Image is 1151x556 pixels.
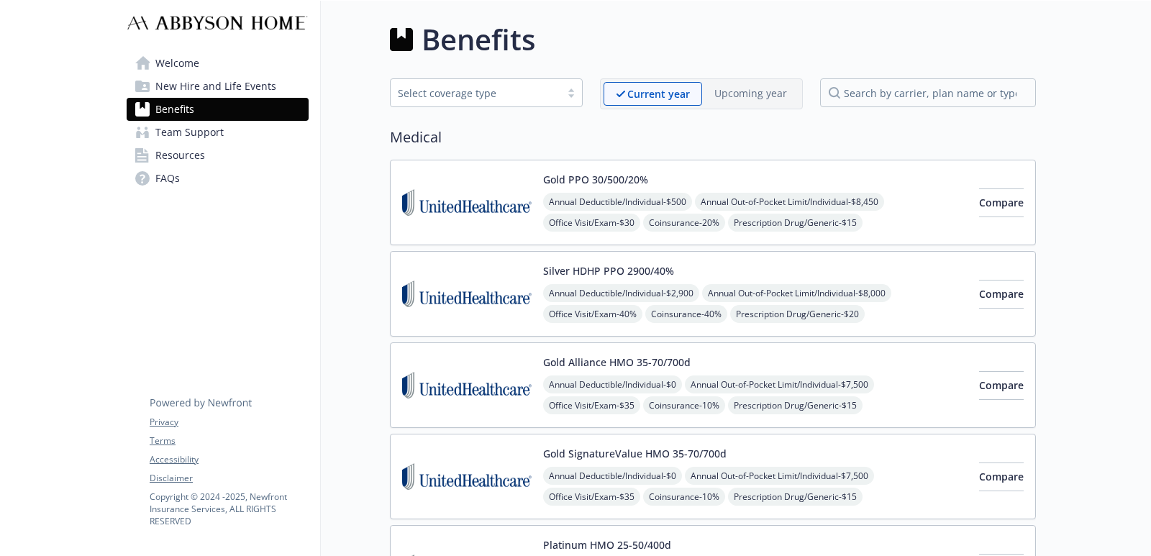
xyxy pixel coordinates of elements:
img: United Healthcare Insurance Company carrier logo [402,263,532,324]
a: Resources [127,144,309,167]
span: Prescription Drug/Generic - $15 [728,488,863,506]
span: Annual Deductible/Individual - $0 [543,375,682,393]
button: Gold SignatureValue HMO 35-70/700d [543,446,727,461]
span: Prescription Drug/Generic - $20 [730,305,865,323]
button: Compare [979,462,1024,491]
span: Annual Deductible/Individual - $0 [543,467,682,485]
img: United Healthcare Insurance Company carrier logo [402,172,532,233]
span: Coinsurance - 10% [643,396,725,414]
button: Compare [979,371,1024,400]
span: Office Visit/Exam - $35 [543,488,640,506]
h1: Benefits [422,18,535,61]
button: Platinum HMO 25-50/400d [543,537,671,552]
span: Compare [979,378,1024,392]
span: New Hire and Life Events [155,75,276,98]
span: Coinsurance - 10% [643,488,725,506]
a: Terms [150,434,308,447]
span: Annual Out-of-Pocket Limit/Individual - $7,500 [685,467,874,485]
button: Gold PPO 30/500/20% [543,172,648,187]
div: Select coverage type [398,86,553,101]
p: Upcoming year [714,86,787,101]
span: Annual Out-of-Pocket Limit/Individual - $8,000 [702,284,891,302]
span: Annual Out-of-Pocket Limit/Individual - $7,500 [685,375,874,393]
span: Compare [979,287,1024,301]
span: Prescription Drug/Generic - $15 [728,214,863,232]
button: Gold Alliance HMO 35-70/700d [543,355,691,370]
a: Benefits [127,98,309,121]
img: United Healthcare Insurance Company carrier logo [402,355,532,416]
span: Annual Deductible/Individual - $2,900 [543,284,699,302]
span: Prescription Drug/Generic - $15 [728,396,863,414]
span: Compare [979,470,1024,483]
img: United Healthcare Insurance Company carrier logo [402,446,532,507]
span: Benefits [155,98,194,121]
button: Silver HDHP PPO 2900/40% [543,263,674,278]
span: Coinsurance - 20% [643,214,725,232]
span: Compare [979,196,1024,209]
a: New Hire and Life Events [127,75,309,98]
span: Office Visit/Exam - 40% [543,305,642,323]
span: Team Support [155,121,224,144]
a: Welcome [127,52,309,75]
span: Annual Deductible/Individual - $500 [543,193,692,211]
span: FAQs [155,167,180,190]
span: Upcoming year [702,82,799,106]
span: Welcome [155,52,199,75]
h2: Medical [390,127,1036,148]
button: Compare [979,188,1024,217]
button: Compare [979,280,1024,309]
span: Coinsurance - 40% [645,305,727,323]
span: Annual Out-of-Pocket Limit/Individual - $8,450 [695,193,884,211]
span: Office Visit/Exam - $30 [543,214,640,232]
span: Resources [155,144,205,167]
a: Team Support [127,121,309,144]
p: Copyright © 2024 - 2025 , Newfront Insurance Services, ALL RIGHTS RESERVED [150,491,308,527]
a: Accessibility [150,453,308,466]
input: search by carrier, plan name or type [820,78,1036,107]
a: Disclaimer [150,472,308,485]
a: Privacy [150,416,308,429]
a: FAQs [127,167,309,190]
p: Current year [627,86,690,101]
span: Office Visit/Exam - $35 [543,396,640,414]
